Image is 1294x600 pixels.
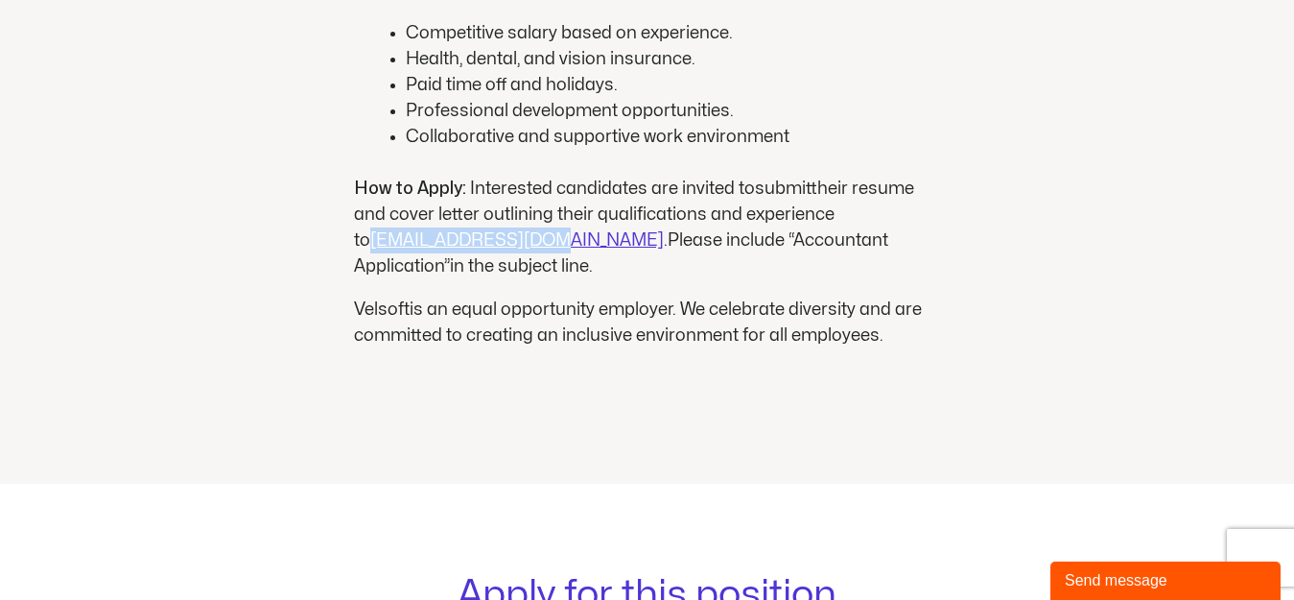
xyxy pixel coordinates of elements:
[664,232,668,249] span: .
[755,180,817,197] span: submit
[406,77,618,93] span: Paid time off and holidays.
[444,258,450,275] span: ”
[450,258,593,275] span: in the subject line.
[406,51,695,67] span: Health, dental, and vision insurance.
[354,301,410,318] span: Velsoft
[470,180,755,197] span: Interested candidates are invited to
[1050,558,1284,600] iframe: chat widget
[354,180,466,197] span: How to Apply:
[370,232,664,249] a: [EMAIL_ADDRESS][DOMAIN_NAME]
[406,129,789,145] span: Collaborative and supportive work environment
[406,103,734,119] span: Professional development opportunities.
[354,301,922,344] span: is an equal opportunity employer. We celebrate diversity and are committed to creating an inclusi...
[406,25,733,41] span: Competitive salary based on experience.
[354,180,914,249] span: their resume and cover letter outlining their qualifications and experience to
